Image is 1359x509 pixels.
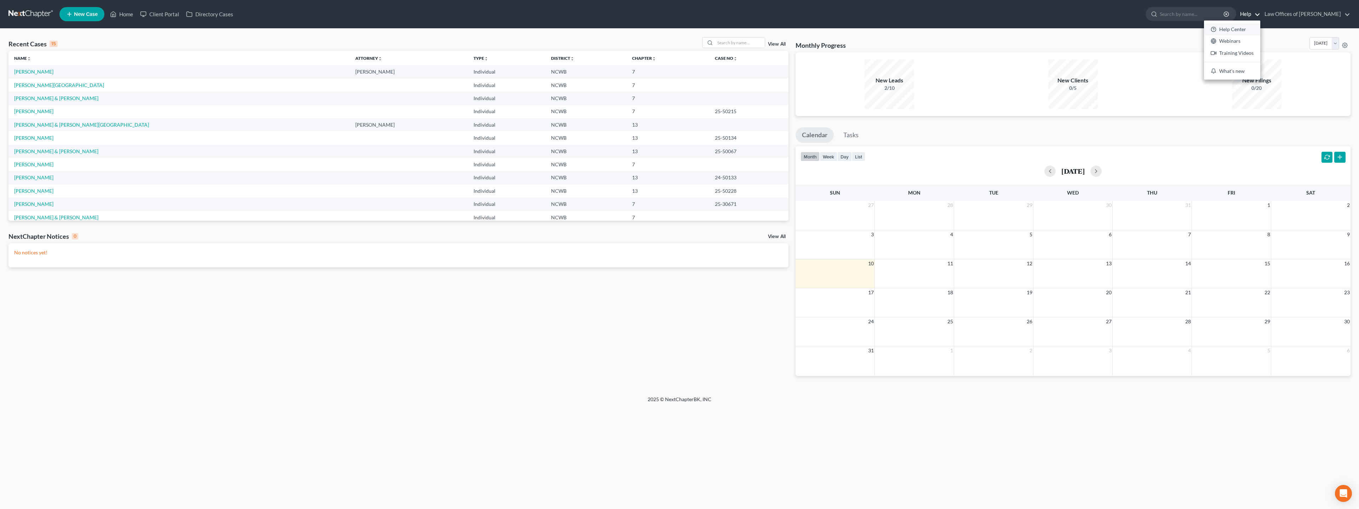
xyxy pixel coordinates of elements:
span: 15 [1264,259,1271,268]
a: What's new [1204,65,1260,77]
a: [PERSON_NAME] [14,108,53,114]
td: 7 [626,198,709,211]
button: day [837,152,852,161]
span: 28 [947,201,954,209]
span: 8 [1267,230,1271,239]
td: 25-30671 [709,198,789,211]
td: Individual [468,211,545,224]
span: 7 [1187,230,1192,239]
td: [PERSON_NAME] [350,118,468,131]
span: 30 [1105,201,1112,209]
td: NCWB [545,92,626,105]
td: 7 [626,105,709,118]
p: No notices yet! [14,249,783,256]
span: New Case [74,12,98,17]
a: [PERSON_NAME] & [PERSON_NAME] [14,95,98,101]
span: 17 [867,288,875,297]
td: 7 [626,79,709,92]
td: Individual [468,118,545,131]
span: 29 [1026,201,1033,209]
span: 27 [867,201,875,209]
a: Home [107,8,137,21]
span: Fri [1228,190,1235,196]
h3: Monthly Progress [796,41,846,50]
span: 31 [867,346,875,355]
td: 25-50228 [709,184,789,197]
td: NCWB [545,131,626,144]
span: 1 [1267,201,1271,209]
span: 27 [1105,317,1112,326]
td: 13 [626,184,709,197]
span: 20 [1105,288,1112,297]
td: NCWB [545,198,626,211]
a: Directory Cases [183,8,237,21]
div: 0/20 [1232,85,1281,92]
a: Typeunfold_more [474,56,488,61]
div: Recent Cases [8,40,58,48]
span: Wed [1067,190,1079,196]
td: 7 [626,211,709,224]
td: NCWB [545,65,626,78]
div: 0/5 [1048,85,1098,92]
td: 24-50133 [709,171,789,184]
div: 0 [72,233,78,239]
span: 22 [1264,288,1271,297]
span: 31 [1185,201,1192,209]
a: Districtunfold_more [551,56,574,61]
td: NCWB [545,79,626,92]
span: 30 [1343,317,1351,326]
a: Law Offices of [PERSON_NAME] [1261,8,1350,21]
td: 13 [626,171,709,184]
span: 18 [947,288,954,297]
span: 9 [1346,230,1351,239]
a: Calendar [796,127,834,143]
td: NCWB [545,171,626,184]
div: Help [1204,21,1260,80]
td: Individual [468,105,545,118]
span: Thu [1147,190,1157,196]
td: Individual [468,198,545,211]
td: NCWB [545,211,626,224]
i: unfold_more [378,57,382,61]
a: Help [1237,8,1260,21]
a: [PERSON_NAME] [14,161,53,167]
div: 2025 © NextChapterBK, INC [478,396,881,409]
span: 3 [1108,346,1112,355]
td: 13 [626,118,709,131]
a: Attorneyunfold_more [355,56,382,61]
span: Sun [830,190,840,196]
a: View All [768,42,786,47]
a: Chapterunfold_more [632,56,656,61]
a: Help Center [1204,23,1260,35]
td: Individual [468,184,545,197]
span: Sat [1306,190,1315,196]
a: [PERSON_NAME] [14,174,53,180]
a: [PERSON_NAME] & [PERSON_NAME] [14,148,98,154]
span: 23 [1343,288,1351,297]
span: 10 [867,259,875,268]
button: list [852,152,865,161]
div: New Clients [1048,76,1098,85]
td: 7 [626,92,709,105]
span: 13 [1105,259,1112,268]
span: 6 [1108,230,1112,239]
span: 2 [1029,346,1033,355]
span: 1 [950,346,954,355]
td: Individual [468,158,545,171]
a: View All [768,234,786,239]
td: 25-50134 [709,131,789,144]
i: unfold_more [27,57,31,61]
button: week [820,152,837,161]
td: Individual [468,92,545,105]
td: NCWB [545,184,626,197]
td: 25-50067 [709,145,789,158]
a: [PERSON_NAME] [14,201,53,207]
span: 3 [870,230,875,239]
a: [PERSON_NAME] & [PERSON_NAME] [14,214,98,220]
div: Open Intercom Messenger [1335,485,1352,502]
i: unfold_more [652,57,656,61]
span: 2 [1346,201,1351,209]
button: month [801,152,820,161]
div: 15 [50,41,58,47]
td: Individual [468,145,545,158]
